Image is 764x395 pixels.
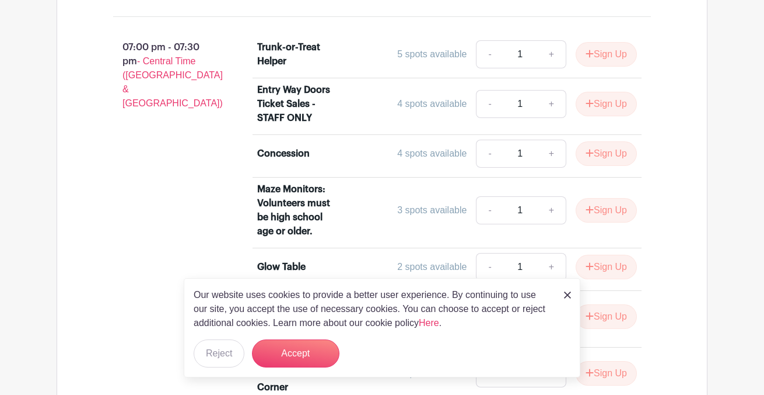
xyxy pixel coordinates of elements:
[576,92,637,116] button: Sign Up
[397,203,467,217] div: 3 spots available
[476,253,503,281] a: -
[397,47,467,61] div: 5 spots available
[194,339,244,368] button: Reject
[194,288,552,330] p: Our website uses cookies to provide a better user experience. By continuing to use our site, you ...
[252,339,339,368] button: Accept
[576,141,637,166] button: Sign Up
[476,90,503,118] a: -
[257,147,310,161] div: Concession
[576,255,637,279] button: Sign Up
[537,196,566,224] a: +
[94,36,239,115] p: 07:00 pm - 07:30 pm
[476,40,503,68] a: -
[122,56,223,108] span: - Central Time ([GEOGRAPHIC_DATA] & [GEOGRAPHIC_DATA])
[476,140,503,168] a: -
[576,304,637,329] button: Sign Up
[564,292,571,299] img: close_button-5f87c8562297e5c2d7936805f587ecaba9071eb48480494691a3f1689db116b3.svg
[576,198,637,223] button: Sign Up
[397,147,467,161] div: 4 spots available
[576,42,637,67] button: Sign Up
[576,361,637,386] button: Sign Up
[537,40,566,68] a: +
[257,260,306,274] div: Glow Table
[397,260,467,274] div: 2 spots available
[257,83,338,125] div: Entry Way Doors Ticket Sales - STAFF ONLY
[476,196,503,224] a: -
[257,40,338,68] div: Trunk-or-Treat Helper
[537,90,566,118] a: +
[257,182,338,238] div: Maze Monitors: Volunteers must be high school age or older.
[537,140,566,168] a: +
[419,318,439,328] a: Here
[397,97,467,111] div: 4 spots available
[537,253,566,281] a: +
